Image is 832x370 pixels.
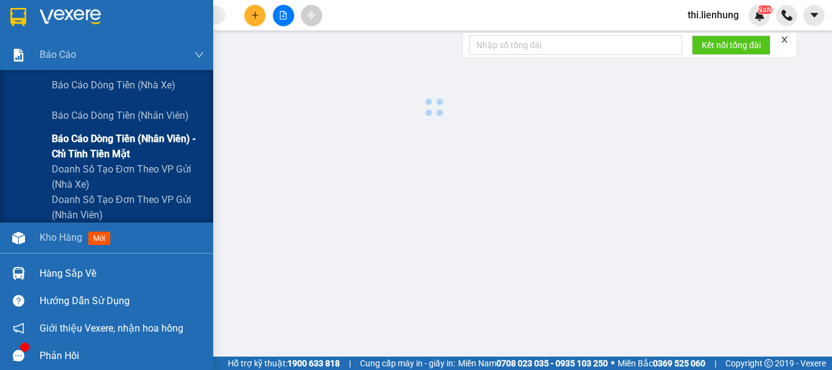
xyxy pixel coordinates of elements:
[52,131,204,162] span: Báo cáo dòng tiền (nhân viên) - chỉ tính tiền mặt
[13,350,24,361] span: message
[40,47,76,62] span: Báo cáo
[754,10,765,21] img: icon-new-feature
[52,77,175,93] span: Báo cáo dòng tiền (nhà xe)
[194,50,204,60] span: down
[52,108,189,123] span: Báo cáo dòng tiền (nhân viên)
[244,5,266,26] button: plus
[52,192,204,222] span: Doanh số tạo đơn theo VP gửi (nhân viên)
[40,265,204,283] div: Hàng sắp về
[10,8,26,26] img: logo-vxr
[803,5,825,26] button: caret-down
[496,358,608,368] strong: 0708 023 035 - 0935 103 250
[287,358,340,368] strong: 1900 633 818
[458,357,608,370] span: Miền Nam
[809,10,820,21] span: caret-down
[251,11,259,20] span: plus
[349,357,351,370] span: |
[360,357,455,370] span: Cung cấp máy in - giấy in:
[307,11,316,20] span: aim
[13,295,24,307] span: question-circle
[40,232,82,243] span: Kho hàng
[40,321,183,336] span: Giới thiệu Vexere, nhận hoa hồng
[611,361,615,366] span: ⚪️
[52,162,204,192] span: Doanh số tạo đơn theo VP gửi (nhà xe)
[40,292,204,310] div: Hướng dẫn sử dụng
[40,347,204,365] div: Phản hồi
[12,232,25,244] img: warehouse-icon
[781,10,792,21] img: phone-icon
[12,267,25,280] img: warehouse-icon
[469,35,682,55] input: Nhập số tổng đài
[714,357,716,370] span: |
[228,357,340,370] span: Hỗ trợ kỹ thuật:
[702,38,761,52] span: Kết nối tổng đài
[678,7,749,23] span: thi.lienhung
[618,357,705,370] span: Miền Bắc
[780,35,789,44] span: close
[301,5,322,26] button: aim
[88,232,110,245] span: mới
[13,322,24,334] span: notification
[653,358,705,368] strong: 0369 525 060
[692,35,770,55] button: Kết nối tổng đài
[12,49,25,62] img: solution-icon
[757,5,772,14] sup: NaN
[764,359,773,368] span: copyright
[279,11,287,20] span: file-add
[273,5,294,26] button: file-add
